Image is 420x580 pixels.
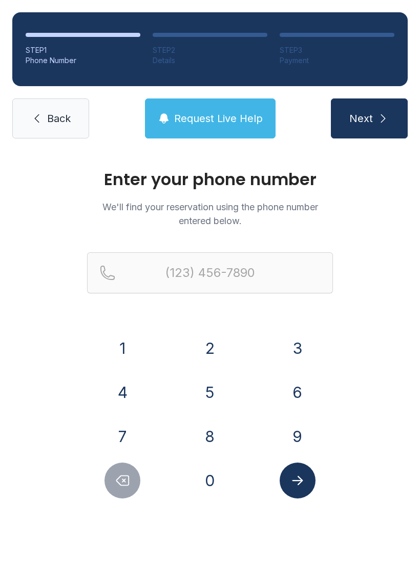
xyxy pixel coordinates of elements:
[153,45,267,55] div: STEP 2
[280,374,316,410] button: 6
[192,418,228,454] button: 8
[280,463,316,498] button: Submit lookup form
[104,418,140,454] button: 7
[280,330,316,366] button: 3
[26,45,140,55] div: STEP 1
[104,374,140,410] button: 4
[192,374,228,410] button: 5
[349,111,373,126] span: Next
[192,330,228,366] button: 2
[87,200,333,228] p: We'll find your reservation using the phone number entered below.
[87,171,333,188] h1: Enter your phone number
[192,463,228,498] button: 0
[174,111,263,126] span: Request Live Help
[280,55,394,66] div: Payment
[47,111,71,126] span: Back
[104,463,140,498] button: Delete number
[280,418,316,454] button: 9
[153,55,267,66] div: Details
[87,252,333,293] input: Reservation phone number
[104,330,140,366] button: 1
[280,45,394,55] div: STEP 3
[26,55,140,66] div: Phone Number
